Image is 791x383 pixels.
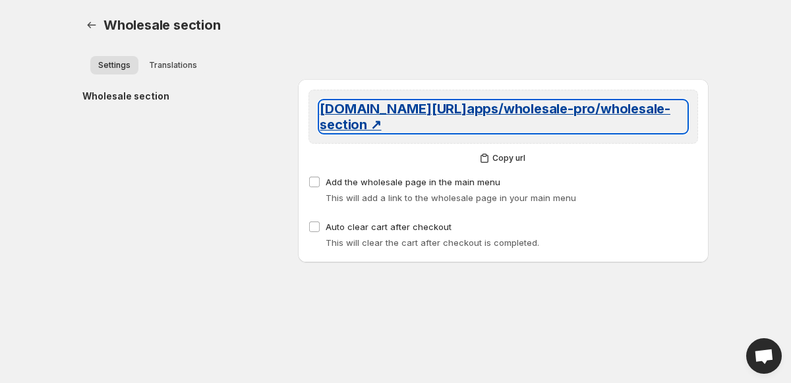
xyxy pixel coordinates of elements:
[98,60,131,71] span: Settings
[326,221,452,232] span: Auto clear cart after checkout
[320,101,670,133] span: [DOMAIN_NAME][URL] apps/wholesale-pro/wholesale-section ↗
[746,338,782,374] a: Open chat
[308,149,698,167] button: Copy url
[320,101,687,133] a: [DOMAIN_NAME][URL]apps/wholesale-pro/wholesale-section ↗
[82,90,277,103] h2: Wholesale section
[103,17,221,33] span: Wholesale section
[492,153,525,163] span: Copy url
[326,192,576,203] span: This will add a link to the wholesale page in your main menu
[326,237,539,248] span: This will clear the cart after checkout is completed.
[326,177,500,187] span: Add the wholesale page in the main menu
[149,60,197,71] span: Translations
